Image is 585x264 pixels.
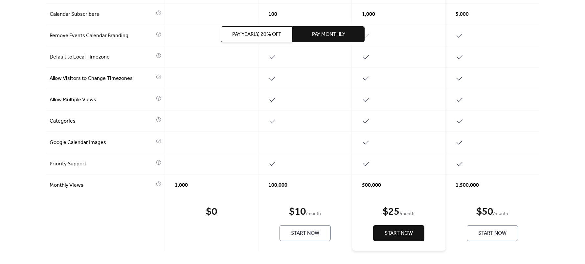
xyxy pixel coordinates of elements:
[175,181,188,189] span: 1,000
[291,229,319,237] span: Start Now
[293,26,365,42] button: Pay Monthly
[50,117,154,125] span: Categories
[385,229,413,237] span: Start Now
[50,53,154,61] span: Default to Local Timezone
[493,210,508,218] span: / month
[399,210,415,218] span: / month
[362,11,375,18] span: 1,000
[50,139,154,147] span: Google Calendar Images
[280,225,331,241] button: Start Now
[306,210,321,218] span: / month
[373,225,424,241] button: Start Now
[362,181,381,189] span: 500,000
[478,229,506,237] span: Start Now
[268,181,287,189] span: 100,000
[476,205,493,219] div: $ 50
[50,75,154,83] span: Allow Visitors to Change Timezones
[456,11,469,18] span: 5,000
[456,181,479,189] span: 1,500,000
[467,225,518,241] button: Start Now
[232,31,281,38] span: Pay Yearly, 20% off
[206,205,217,219] div: $ 0
[50,32,154,40] span: Remove Events Calendar Branding
[50,11,154,18] span: Calendar Subscribers
[50,160,154,168] span: Priority Support
[50,96,154,104] span: Allow Multiple Views
[289,205,306,219] div: $ 10
[50,181,154,189] span: Monthly Views
[221,26,293,42] button: Pay Yearly, 20% off
[383,205,399,219] div: $ 25
[312,31,345,38] span: Pay Monthly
